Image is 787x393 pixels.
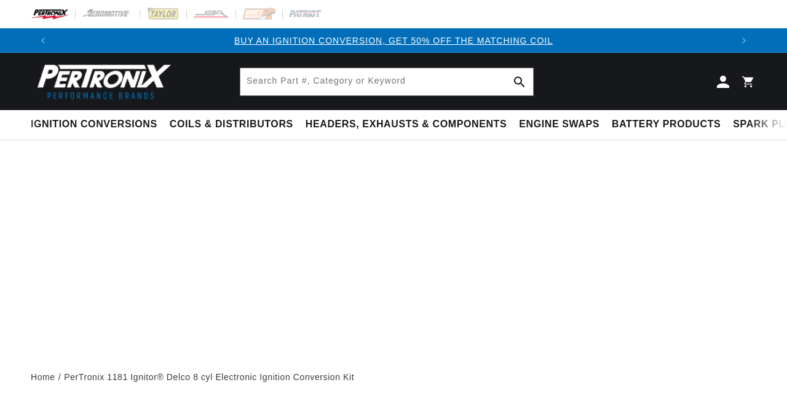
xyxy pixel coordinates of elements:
[31,118,157,131] span: Ignition Conversions
[31,60,172,103] img: Pertronix
[306,118,507,131] span: Headers, Exhausts & Components
[612,118,721,131] span: Battery Products
[55,34,732,47] div: 1 of 3
[31,370,55,384] a: Home
[732,28,756,53] button: Translation missing: en.sections.announcements.next_announcement
[240,68,533,95] input: Search Part #, Category or Keyword
[31,370,756,384] nav: breadcrumbs
[31,110,164,139] summary: Ignition Conversions
[234,36,553,46] a: BUY AN IGNITION CONVERSION, GET 50% OFF THE MATCHING COIL
[506,68,533,95] button: Search Part #, Category or Keyword
[519,118,599,131] span: Engine Swaps
[55,34,732,47] div: Announcement
[606,110,727,139] summary: Battery Products
[299,110,513,139] summary: Headers, Exhausts & Components
[170,118,293,131] span: Coils & Distributors
[64,370,354,384] a: PerTronix 1181 Ignitor® Delco 8 cyl Electronic Ignition Conversion Kit
[513,110,606,139] summary: Engine Swaps
[31,28,55,53] button: Translation missing: en.sections.announcements.previous_announcement
[164,110,299,139] summary: Coils & Distributors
